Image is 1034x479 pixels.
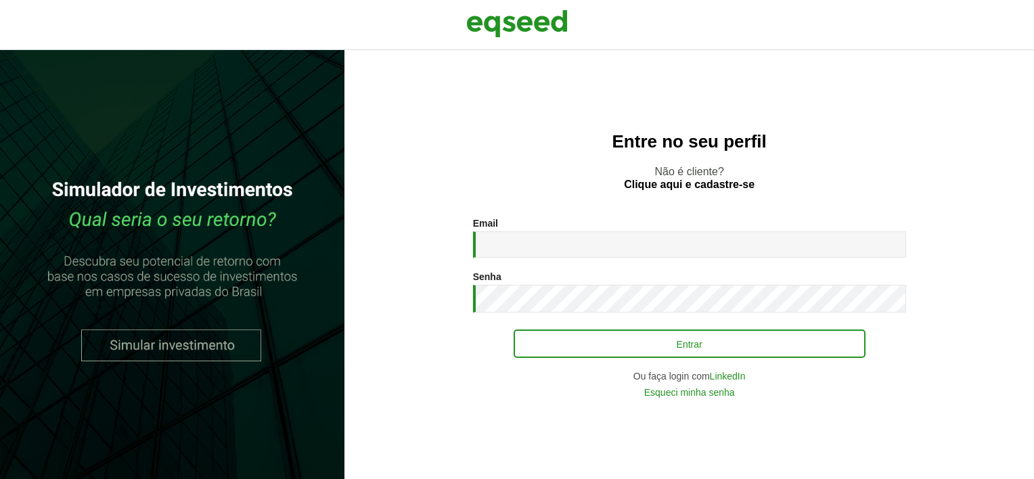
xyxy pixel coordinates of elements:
a: Esqueci minha senha [644,388,735,397]
label: Senha [473,272,501,281]
button: Entrar [514,329,866,358]
a: LinkedIn [710,371,746,381]
label: Email [473,219,498,228]
img: EqSeed Logo [466,7,568,41]
a: Clique aqui e cadastre-se [624,179,755,190]
p: Não é cliente? [372,165,1007,191]
div: Ou faça login com [473,371,906,381]
h2: Entre no seu perfil [372,132,1007,152]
